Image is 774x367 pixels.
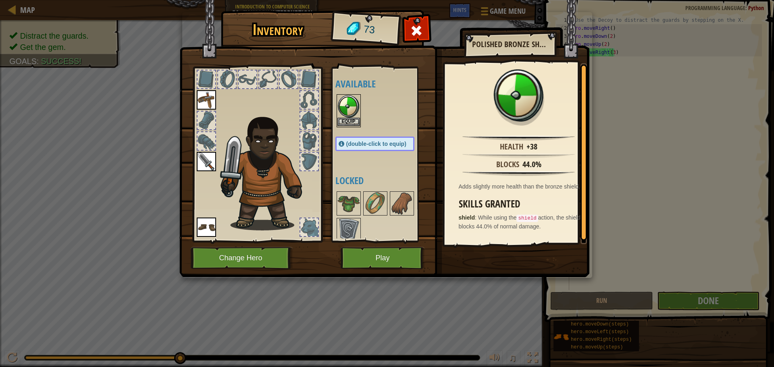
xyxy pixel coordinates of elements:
h4: Available [335,79,431,89]
img: Gordon_Stalwart_Hair.png [217,112,316,230]
img: hr.png [462,171,574,176]
div: Blocks [496,159,519,170]
span: : [475,214,478,221]
button: Equip [337,118,360,126]
img: portrait.png [197,90,216,110]
button: Change Hero [191,247,293,269]
img: hr.png [462,135,574,141]
img: portrait.png [391,192,413,215]
span: (double-click to equip) [346,141,406,147]
strong: shield [459,214,475,221]
span: 73 [363,22,375,37]
div: +38 [526,141,537,153]
div: 44.0% [522,159,541,170]
code: shield [516,215,538,222]
button: Play [341,247,425,269]
div: Adds slightly more health than the bronze shield. [459,182,583,191]
h4: Locked [335,175,431,186]
img: hr.png [462,153,574,158]
h1: Inventory [227,21,329,38]
h3: Skills Granted [459,199,583,209]
span: While using the action, the shield blocks 44.0% of normal damage. [459,214,580,230]
img: portrait.png [337,219,360,241]
img: portrait.png [197,152,216,171]
img: portrait.png [337,95,360,118]
div: Health [500,141,523,153]
h2: Polished Bronze Shield [472,40,548,49]
img: portrait.png [364,192,387,215]
img: portrait.png [337,192,360,215]
img: portrait.png [493,69,545,122]
img: portrait.png [197,218,216,237]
